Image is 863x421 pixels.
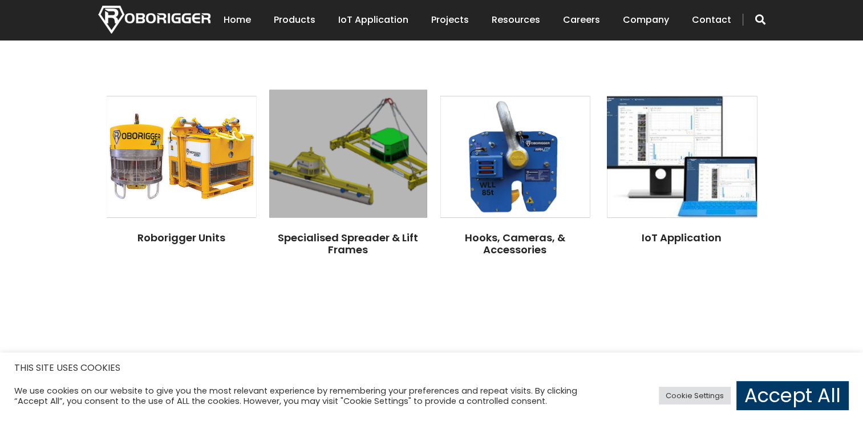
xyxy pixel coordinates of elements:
a: IoT Application [338,2,408,38]
a: Cookie Settings [659,387,731,404]
img: Nortech [98,6,210,34]
a: Home [224,2,251,38]
a: Contact [692,2,731,38]
a: Specialised Spreader & Lift Frames [278,230,418,257]
a: Company [623,2,669,38]
a: IoT Application [642,230,722,245]
a: Hooks, Cameras, & Accessories [465,230,565,257]
div: We use cookies on our website to give you the most relevant experience by remembering your prefer... [14,386,598,406]
a: Products [274,2,315,38]
a: Roborigger Units [137,230,225,245]
a: Careers [563,2,600,38]
h5: THIS SITE USES COOKIES [14,361,849,375]
a: Resources [492,2,540,38]
a: Accept All [736,381,849,410]
a: Projects [431,2,469,38]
